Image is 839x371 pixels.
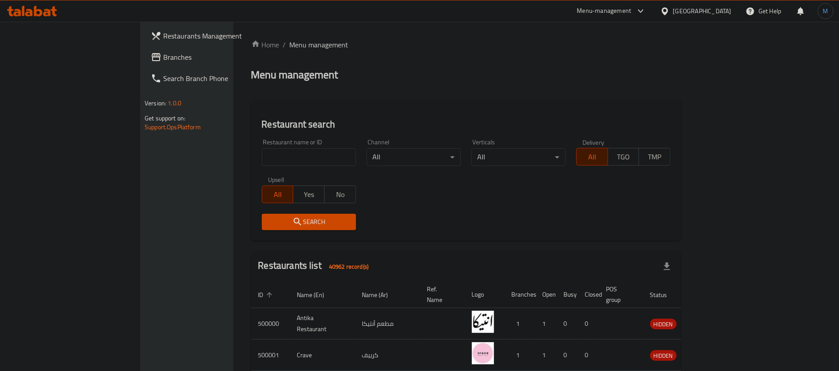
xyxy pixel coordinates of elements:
span: 40962 record(s) [324,263,374,271]
button: All [576,148,608,166]
td: 1 [505,340,536,371]
td: 1 [505,308,536,340]
div: Menu-management [577,6,632,16]
div: Total records count [324,259,374,274]
span: TMP [643,151,667,163]
th: Logo [465,281,505,308]
th: Branches [505,281,536,308]
span: POS group [606,284,632,305]
button: No [324,185,356,203]
div: Export file [656,256,678,277]
span: ID [258,290,275,300]
a: Support.OpsPlatform [145,121,201,133]
button: Yes [293,185,325,203]
span: Status [650,290,679,300]
li: / [283,39,286,50]
div: [GEOGRAPHIC_DATA] [673,6,732,16]
h2: Restaurants list [258,259,374,274]
span: Restaurants Management [163,31,273,41]
nav: breadcrumb [251,39,681,50]
span: TGO [612,151,636,163]
input: Search for restaurant name or ID.. [262,148,356,166]
th: Closed [578,281,599,308]
td: كرييف [355,340,420,371]
label: Upsell [268,177,284,183]
button: TMP [639,148,670,166]
span: 1.0.0 [168,97,181,109]
span: Version: [145,97,166,109]
span: HIDDEN [650,351,677,361]
span: Menu management [290,39,349,50]
button: TGO [608,148,640,166]
a: Search Branch Phone [144,68,280,89]
span: All [580,151,605,163]
button: All [262,185,294,203]
img: Crave [472,342,494,364]
td: 0 [557,340,578,371]
td: مطعم أنتيكا [355,308,420,340]
td: 1 [536,340,557,371]
span: Ref. Name [427,284,454,305]
th: Busy [557,281,578,308]
img: Antika Restaurant [472,311,494,333]
span: All [266,188,290,201]
td: 0 [578,308,599,340]
span: Get support on: [145,112,185,124]
span: M [823,6,828,16]
div: All [471,148,566,166]
td: 0 [557,308,578,340]
button: Search [262,214,356,230]
span: HIDDEN [650,319,677,329]
span: No [328,188,352,201]
div: All [367,148,461,166]
label: Delivery [582,139,605,145]
h2: Restaurant search [262,118,670,131]
span: Search Branch Phone [163,73,273,84]
td: Antika Restaurant [290,308,355,340]
span: Yes [297,188,321,201]
span: Search [269,216,349,228]
th: Open [536,281,557,308]
span: Name (En) [297,290,336,300]
td: 0 [578,340,599,371]
h2: Menu management [251,68,338,82]
span: Name (Ar) [362,290,400,300]
a: Branches [144,46,280,68]
a: Restaurants Management [144,25,280,46]
span: Branches [163,52,273,62]
td: 1 [536,308,557,340]
td: Crave [290,340,355,371]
